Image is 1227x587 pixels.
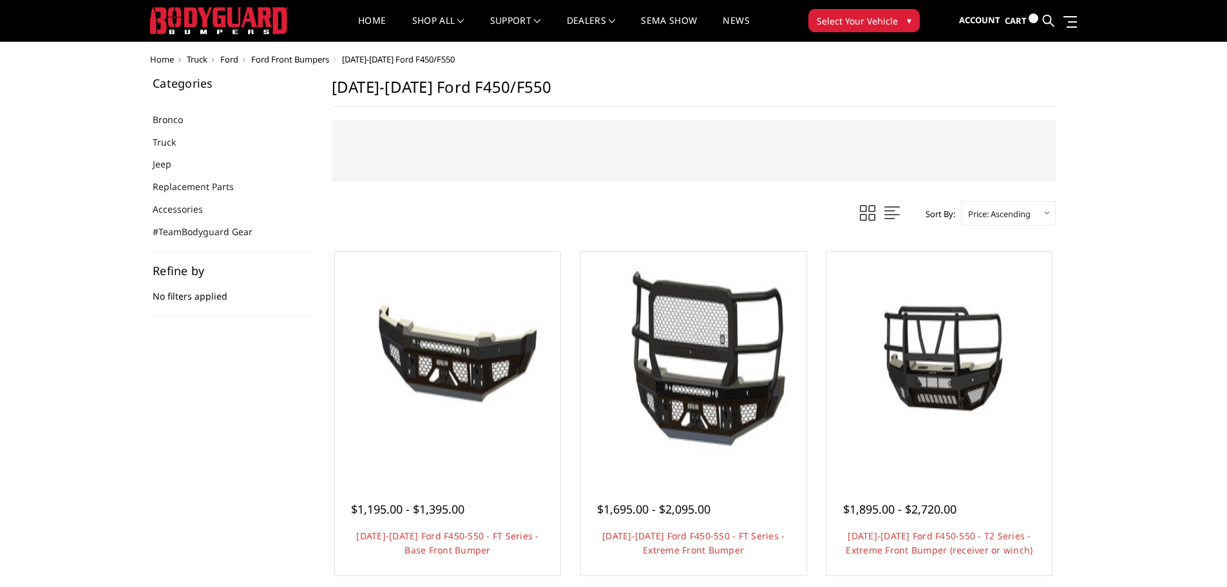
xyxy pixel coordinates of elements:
h5: Categories [153,77,312,89]
span: Select Your Vehicle [817,14,898,28]
a: Support [490,16,541,41]
button: Select Your Vehicle [808,9,920,32]
h1: [DATE]-[DATE] Ford F450/F550 [332,77,1056,107]
a: Truck [187,53,207,65]
span: $1,195.00 - $1,395.00 [351,501,464,517]
a: Home [358,16,386,41]
a: [DATE]-[DATE] Ford F450-550 - T2 Series - Extreme Front Bumper (receiver or winch) [846,530,1032,556]
img: 2023-2025 Ford F450-550 - FT Series - Base Front Bumper [338,255,557,474]
span: ▾ [907,14,911,27]
span: $1,695.00 - $2,095.00 [597,501,710,517]
span: $1,895.00 - $2,720.00 [843,501,956,517]
a: Accessories [153,202,219,216]
a: Ford [220,53,238,65]
a: Cart [1005,3,1038,39]
a: [DATE]-[DATE] Ford F450-550 - FT Series - Base Front Bumper [356,530,538,556]
a: Truck [153,135,192,149]
span: Cart [1005,15,1027,26]
span: Account [959,14,1000,26]
label: Sort By: [918,204,955,224]
a: #TeamBodyguard Gear [153,225,269,238]
a: Home [150,53,174,65]
a: shop all [412,16,464,41]
a: Account [959,3,1000,38]
span: [DATE]-[DATE] Ford F450/F550 [342,53,455,65]
a: SEMA Show [641,16,697,41]
a: Dealers [567,16,616,41]
div: No filters applied [153,265,312,316]
a: [DATE]-[DATE] Ford F450-550 - FT Series - Extreme Front Bumper [602,530,785,556]
a: Jeep [153,157,187,171]
img: 2023-2026 Ford F450-550 - T2 Series - Extreme Front Bumper (receiver or winch) [830,255,1049,474]
a: Replacement Parts [153,180,250,193]
a: 2023-2026 Ford F450-550 - FT Series - Extreme Front Bumper 2023-2026 Ford F450-550 - FT Series - ... [584,255,803,474]
a: News [723,16,749,41]
h5: Refine by [153,265,312,276]
img: BODYGUARD BUMPERS [150,7,289,34]
a: Bronco [153,113,199,126]
a: Ford Front Bumpers [251,53,329,65]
